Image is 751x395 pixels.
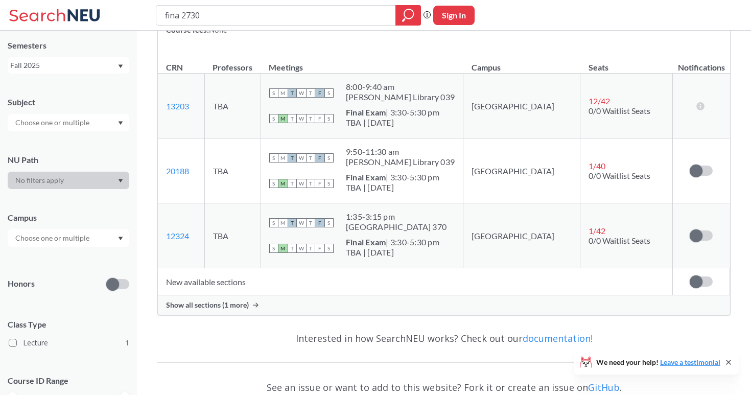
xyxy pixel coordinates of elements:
[588,381,620,393] a: GitHub
[306,88,315,98] span: T
[324,244,334,253] span: S
[118,237,123,241] svg: Dropdown arrow
[306,218,315,227] span: T
[288,88,297,98] span: T
[10,60,117,71] div: Fall 2025
[346,92,455,102] div: [PERSON_NAME] Library 039
[306,179,315,188] span: T
[523,332,593,344] a: documentation!
[164,7,388,24] input: Class, professor, course number, "phrase"
[8,319,129,330] span: Class Type
[8,40,129,51] div: Semesters
[297,114,306,123] span: W
[315,244,324,253] span: F
[158,295,730,315] div: Show all sections (1 more)
[346,182,439,193] div: TBA | [DATE]
[204,74,261,138] td: TBA
[269,244,278,253] span: S
[8,154,129,166] div: NU Path
[346,157,455,167] div: [PERSON_NAME] Library 039
[166,300,249,310] span: Show all sections (1 more)
[580,52,673,74] th: Seats
[433,6,475,25] button: Sign In
[8,114,129,131] div: Dropdown arrow
[118,121,123,125] svg: Dropdown arrow
[324,114,334,123] span: S
[660,358,720,366] a: Leave a testimonial
[278,114,288,123] span: M
[297,218,306,227] span: W
[589,96,610,106] span: 12 / 42
[463,203,580,268] td: [GEOGRAPHIC_DATA]
[288,179,297,188] span: T
[166,62,183,73] div: CRN
[8,278,35,290] p: Honors
[315,114,324,123] span: F
[324,153,334,162] span: S
[297,244,306,253] span: W
[315,179,324,188] span: F
[596,359,720,366] span: We need your help!
[118,64,123,68] svg: Dropdown arrow
[673,52,730,74] th: Notifications
[589,171,650,180] span: 0/0 Waitlist Seats
[278,244,288,253] span: M
[8,57,129,74] div: Fall 2025Dropdown arrow
[288,153,297,162] span: T
[324,218,334,227] span: S
[8,172,129,189] div: Dropdown arrow
[269,218,278,227] span: S
[395,5,421,26] div: magnifying glass
[346,222,447,232] div: [GEOGRAPHIC_DATA] 370
[204,138,261,203] td: TBA
[306,114,315,123] span: T
[346,212,447,222] div: 1:35 - 3:15 pm
[346,107,386,117] b: Final Exam
[297,88,306,98] span: W
[9,336,129,350] label: Lecture
[10,232,96,244] input: Choose one or multiple
[346,172,386,182] b: Final Exam
[125,337,129,348] span: 1
[463,52,580,74] th: Campus
[288,218,297,227] span: T
[10,117,96,129] input: Choose one or multiple
[166,101,189,111] a: 13203
[269,88,278,98] span: S
[306,153,315,162] span: T
[346,107,439,118] div: | 3:30-5:30 pm
[8,212,129,223] div: Campus
[158,268,673,295] td: New available sections
[269,153,278,162] span: S
[346,82,455,92] div: 8:00 - 9:40 am
[278,179,288,188] span: M
[346,247,439,258] div: TBA | [DATE]
[278,88,288,98] span: M
[118,179,123,183] svg: Dropdown arrow
[589,161,605,171] span: 1 / 40
[204,52,261,74] th: Professors
[346,147,455,157] div: 9:50 - 11:30 am
[269,114,278,123] span: S
[306,244,315,253] span: T
[589,236,650,245] span: 0/0 Waitlist Seats
[324,88,334,98] span: S
[166,231,189,241] a: 12324
[297,153,306,162] span: W
[346,237,439,247] div: | 3:30-5:30 pm
[8,97,129,108] div: Subject
[346,172,439,182] div: | 3:30-5:30 pm
[297,179,306,188] span: W
[346,237,386,247] b: Final Exam
[166,166,189,176] a: 20188
[463,74,580,138] td: [GEOGRAPHIC_DATA]
[278,153,288,162] span: M
[288,244,297,253] span: T
[324,179,334,188] span: S
[402,8,414,22] svg: magnifying glass
[288,114,297,123] span: T
[204,203,261,268] td: TBA
[8,229,129,247] div: Dropdown arrow
[346,118,439,128] div: TBA | [DATE]
[589,226,605,236] span: 1 / 42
